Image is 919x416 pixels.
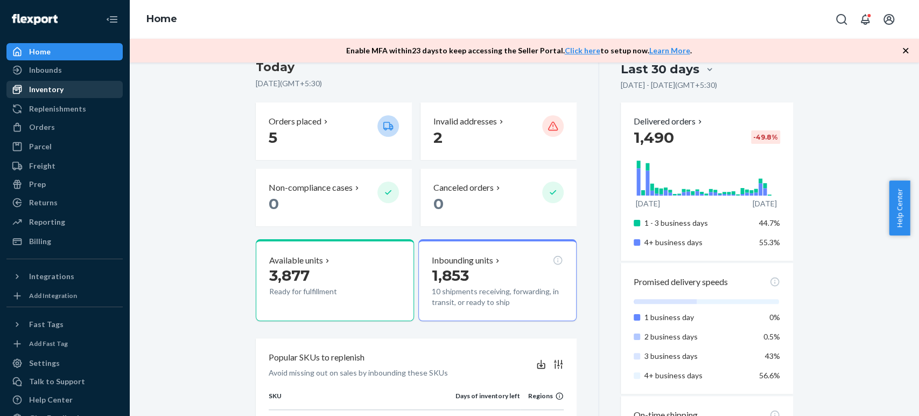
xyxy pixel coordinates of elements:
[101,9,123,30] button: Close Navigation
[6,337,123,350] a: Add Fast Tag
[634,128,674,147] span: 1,490
[878,9,900,30] button: Open account menu
[432,266,469,285] span: 1,853
[256,78,577,89] p: [DATE] ( GMT+5:30 )
[753,198,777,209] p: [DATE]
[29,84,64,95] div: Inventory
[6,119,123,136] a: Orders
[29,319,64,330] div: Fast Tags
[418,239,577,321] button: Inbounding units1,85310 shipments receiving, forwarding, in transit, or ready to ship
[29,339,68,348] div: Add Fast Tag
[644,331,750,342] p: 2 business days
[621,61,699,78] div: Last 30 days
[256,59,577,76] h3: Today
[565,46,600,55] a: Click here
[644,237,750,248] p: 4+ business days
[6,373,123,390] a: Talk to Support
[6,100,123,117] a: Replenishments
[29,291,77,300] div: Add Integration
[420,102,577,160] button: Invalid addresses 2
[649,46,690,55] a: Learn More
[831,9,852,30] button: Open Search Box
[6,316,123,333] button: Fast Tags
[29,161,55,171] div: Freight
[12,14,58,25] img: Flexport logo
[644,312,750,323] p: 1 business day
[6,268,123,285] button: Integrations
[636,198,660,209] p: [DATE]
[769,313,780,322] span: 0%
[29,179,46,190] div: Prep
[6,391,123,408] a: Help Center
[765,351,780,360] span: 43%
[520,391,564,400] div: Regions
[146,13,177,25] a: Home
[138,4,186,35] ol: breadcrumbs
[269,351,364,364] p: Popular SKUs to replenish
[6,176,123,193] a: Prep
[889,181,910,235] button: Help Center
[621,80,717,91] p: [DATE] - [DATE] ( GMT+5:30 )
[420,169,577,226] button: Canceled orders 0
[256,102,412,160] button: Orders placed 5
[29,271,74,282] div: Integrations
[763,332,780,341] span: 0.5%
[6,138,123,155] a: Parcel
[6,355,123,372] a: Settings
[751,130,780,144] div: -49.8 %
[29,394,73,405] div: Help Center
[6,43,123,60] a: Home
[6,61,123,79] a: Inbounds
[433,128,443,147] span: 2
[644,351,750,362] p: 3 business days
[29,141,52,152] div: Parcel
[29,197,58,208] div: Returns
[29,217,65,227] div: Reporting
[269,195,279,213] span: 0
[6,233,123,250] a: Billing
[634,276,728,288] p: Promised delivery speeds
[6,194,123,211] a: Returns
[644,218,750,228] p: 1 - 3 business days
[346,45,692,56] p: Enable MFA within 23 days to keep accessing the Seller Portal. to setup now. .
[6,213,123,231] a: Reporting
[269,266,310,285] span: 3,877
[29,376,85,387] div: Talk to Support
[433,195,444,213] span: 0
[759,218,780,227] span: 44.7%
[269,391,455,410] th: SKU
[433,115,497,128] p: Invalid addresses
[634,115,704,128] button: Delivered orders
[29,358,60,369] div: Settings
[432,286,563,308] p: 10 shipments receiving, forwarding, in transit, or ready to ship
[854,9,876,30] button: Open notifications
[455,391,520,410] th: Days of inventory left
[759,238,780,247] span: 55.3%
[432,254,493,267] p: Inbounding units
[269,368,448,378] p: Avoid missing out on sales by inbounding these SKUs
[644,370,750,381] p: 4+ business days
[29,122,55,133] div: Orders
[269,286,369,297] p: Ready for fulfillment
[6,81,123,98] a: Inventory
[269,115,321,128] p: Orders placed
[269,128,277,147] span: 5
[6,289,123,302] a: Add Integration
[29,46,51,57] div: Home
[269,254,323,267] p: Available units
[256,239,414,321] button: Available units3,877Ready for fulfillment
[256,169,412,226] button: Non-compliance cases 0
[29,103,86,114] div: Replenishments
[269,182,353,194] p: Non-compliance cases
[29,236,51,247] div: Billing
[6,157,123,175] a: Freight
[759,371,780,380] span: 56.6%
[29,65,62,75] div: Inbounds
[433,182,494,194] p: Canceled orders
